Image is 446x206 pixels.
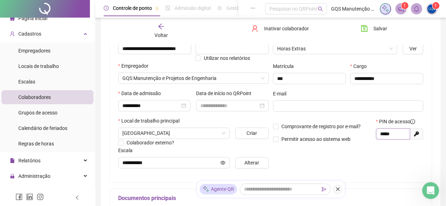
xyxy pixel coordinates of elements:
[251,25,258,32] span: user-delete
[381,5,389,13] img: sparkle-icon.fc2bf0ac1784a2077858766a79e2daf3.svg
[281,136,350,142] span: Permitir acesso ao sistema web
[331,5,375,13] span: GQS Manutenção e Projetos de Engenharia
[37,193,44,200] span: instagram
[18,158,41,163] span: Relatórios
[154,32,168,38] span: Voltar
[235,157,269,168] button: Alterar
[118,117,184,125] label: Local de trabalho principal
[10,31,15,36] span: user-add
[355,23,392,34] button: Salvar
[277,43,393,54] span: Horas Extras
[401,2,408,9] sup: 1
[18,63,59,69] span: Locais de trabalho
[118,194,423,202] h5: Documentos principais
[427,4,437,14] img: 90612
[235,127,269,139] button: Criar
[16,193,23,200] span: facebook
[75,195,80,200] span: left
[113,5,152,11] span: Controle de ponto
[409,45,417,52] span: Ver
[335,187,340,192] span: close
[281,124,361,129] span: Comprovante de registro por e-mail?
[155,6,159,11] span: pushpin
[413,6,420,12] span: bell
[432,2,439,9] sup: Atualize o seu contato no menu Meus Dados
[422,182,439,199] iframe: Intercom live chat
[127,140,174,145] span: Colaborador externo?
[273,90,291,98] label: E-mail
[122,73,264,83] span: GQS Manutenção e Projetos de Engenharia
[18,110,57,116] span: Grupos de acesso
[18,48,50,54] span: Empregadores
[322,187,326,192] span: send
[246,23,314,34] button: Inativar colaborador
[18,189,46,194] span: Exportações
[220,160,225,165] span: eye
[202,186,209,193] img: sparkle-icon.fc2bf0ac1784a2077858766a79e2daf3.svg
[18,15,47,21] span: Página inicial
[18,94,51,100] span: Colaboradores
[361,25,368,32] span: save
[403,3,406,8] span: 1
[318,6,323,12] span: search
[10,174,15,179] span: lock
[217,6,222,11] span: sun
[350,62,371,70] label: Cargo
[104,6,109,11] span: clock-circle
[373,25,387,32] span: Salvar
[118,89,165,97] label: Data de admissão
[18,141,54,146] span: Regras de horas
[18,173,50,179] span: Administração
[403,43,423,54] button: Ver
[204,55,250,61] span: Utilizar nos relatórios
[246,129,257,137] span: Criar
[410,119,415,124] span: info-circle
[10,16,15,21] span: home
[250,6,255,11] span: ellipsis
[18,31,41,37] span: Cadastros
[264,25,309,32] span: Inativar colaborador
[122,128,225,138] span: BELÉM-PA
[175,5,211,11] span: Admissão digital
[18,125,67,131] span: Calendário de feriados
[196,89,256,97] label: Data de início no QRPoint
[434,3,437,8] span: 1
[379,118,415,125] span: PIN de acesso
[26,193,33,200] span: linkedin
[158,23,165,30] span: arrow-left
[18,79,35,85] span: Escalas
[398,6,404,12] span: notification
[200,184,237,194] div: Agente QR
[226,5,262,11] span: Gestão de férias
[10,158,15,163] span: file
[273,62,298,70] label: Matrícula
[244,159,259,167] span: Alterar
[118,62,153,70] label: Empregador
[118,146,137,154] label: Escala
[165,6,170,11] span: file-done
